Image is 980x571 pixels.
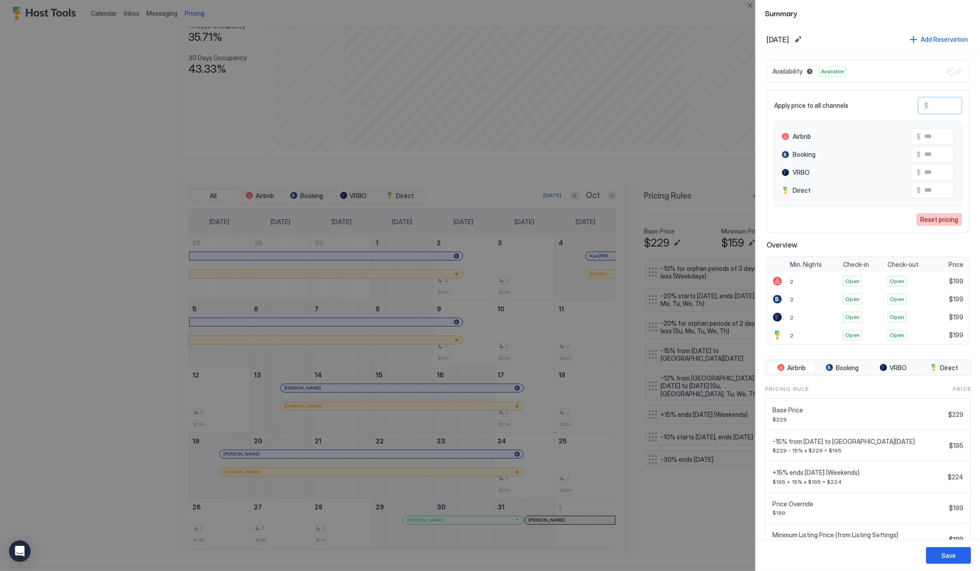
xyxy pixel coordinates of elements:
span: Direct [940,364,958,372]
button: Add Reservation [909,33,969,45]
span: $224 [948,473,963,481]
span: $195 + 15% x $195 = $224 [772,478,944,485]
span: Price Override [772,500,945,508]
span: $199 [772,509,945,516]
span: Price [953,385,971,393]
span: $199 [949,504,963,512]
span: Airbnb [787,364,806,372]
span: $199 [949,313,963,321]
span: Open [845,277,860,285]
span: 2 [790,314,794,321]
span: $229 - 15% x $229 = $195 [772,447,945,454]
span: $199 [949,295,963,303]
span: +15% ends [DATE] (Weekends) [772,469,944,477]
span: Open [845,295,860,303]
span: Direct [793,186,811,195]
span: Open [845,331,860,339]
span: Availability [772,67,803,75]
span: Open [890,331,904,339]
span: Open [890,295,904,303]
div: tab-group [765,359,971,376]
button: Reset pricing [917,213,962,226]
span: 2 [790,332,794,339]
span: Booking [836,364,859,372]
span: $199 [949,331,963,339]
button: Save [926,547,971,564]
span: Overview [767,240,969,249]
span: Apply price to all channels [774,102,848,110]
span: Open [890,313,904,321]
span: Check-in [843,261,869,269]
button: Edit date range [793,34,803,45]
div: Reset pricing [920,215,958,224]
button: Blocked dates override all pricing rules and remain unavailable until manually unblocked [804,66,815,77]
span: Open [890,277,904,285]
button: Airbnb [767,362,816,374]
span: $ [917,133,921,141]
span: $ [917,168,921,177]
span: 2 [790,278,794,285]
button: Booking [818,362,867,374]
span: $ [924,102,928,110]
span: $229 [772,416,945,423]
span: Base Price [772,406,945,414]
span: 2 [790,296,794,303]
span: Minimum Listing Price (from Listing Settings) [772,531,945,539]
span: Open [845,313,860,321]
span: Pricing Rule [765,385,809,393]
span: $229 [948,411,963,419]
span: $ [917,186,921,195]
span: Check-out [887,261,918,269]
span: -15% from [DATE] to [GEOGRAPHIC_DATA][DATE] [772,438,945,446]
span: $195 [949,442,963,450]
button: VRBO [869,362,918,374]
span: Min. Nights [790,261,822,269]
span: $199 [949,536,963,544]
span: Summary [765,7,971,18]
span: VRBO [890,364,907,372]
span: VRBO [793,168,810,177]
span: [DATE] [767,35,789,44]
div: Open Intercom Messenger [9,540,31,562]
span: $ [917,150,921,159]
div: Save [941,551,956,560]
span: Price [949,261,963,269]
div: Add Reservation [921,35,968,44]
span: Available [821,67,844,75]
span: Airbnb [793,133,811,141]
span: Booking [793,150,816,159]
button: Direct [920,362,969,374]
span: $199 [949,277,963,285]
